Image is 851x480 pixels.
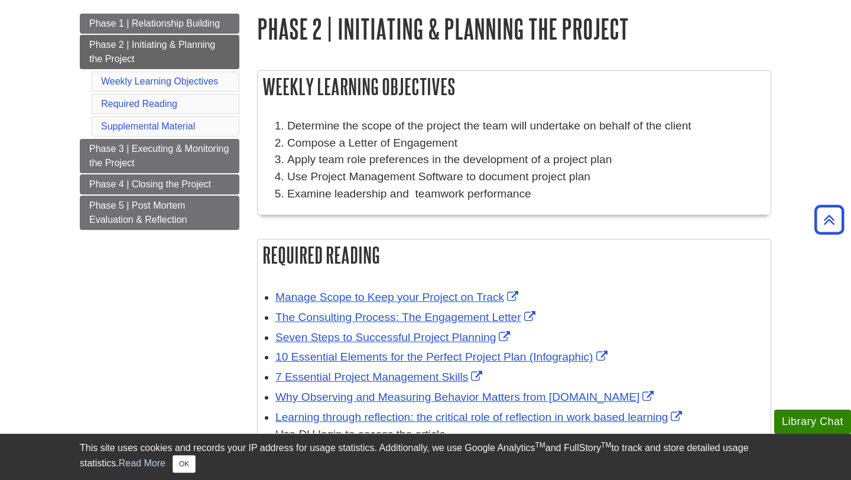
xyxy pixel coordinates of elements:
[101,121,195,131] a: Supplemental Material
[275,351,610,363] a: Link opens in new window
[275,411,685,423] a: Link opens in new window
[810,212,848,228] a: Back to Top
[601,441,611,449] sup: TM
[275,291,521,303] a: Link opens in new window
[275,391,657,403] a: Link opens in new window
[275,371,485,383] a: Link opens in new window
[89,200,187,225] span: Phase 5 | Post Mortem Evaluation & Reflection
[80,14,239,230] div: Guide Page Menu
[257,14,771,44] h1: Phase 2 | Initiating & Planning the Project
[287,151,765,168] li: Apply team role preferences in the development of a project plan
[80,174,239,194] a: Phase 4 | Closing the Project
[535,441,545,449] sup: TM
[80,196,239,230] a: Phase 5 | Post Mortem Evaluation & Reflection
[258,239,771,271] h2: Required Reading
[89,144,229,168] span: Phase 3 | Executing & Monitoring the Project
[287,118,765,135] li: Determine the scope of the project the team will undertake on behalf of the client
[119,458,165,468] a: Read More
[287,186,765,203] li: Examine leadership and teamwork performance
[275,426,765,443] div: Use DU login to access the article.
[80,35,239,69] a: Phase 2 | Initiating & Planning the Project
[774,410,851,434] button: Library Chat
[89,40,215,64] span: Phase 2 | Initiating & Planning the Project
[89,179,211,189] span: Phase 4 | Closing the Project
[101,76,218,86] a: Weekly Learning Objectives
[275,311,538,323] a: Link opens in new window
[258,71,771,102] h2: Weekly Learning Objectives
[80,14,239,34] a: Phase 1 | Relationship Building
[287,168,765,186] li: Use Project Management Software to document project plan
[275,331,513,343] a: Link opens in new window
[173,455,196,473] button: Close
[80,441,771,473] div: This site uses cookies and records your IP address for usage statistics. Additionally, we use Goo...
[80,139,239,173] a: Phase 3 | Executing & Monitoring the Project
[89,18,220,28] span: Phase 1 | Relationship Building
[101,99,177,109] a: Required Reading
[287,135,765,152] li: Compose a Letter of Engagement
